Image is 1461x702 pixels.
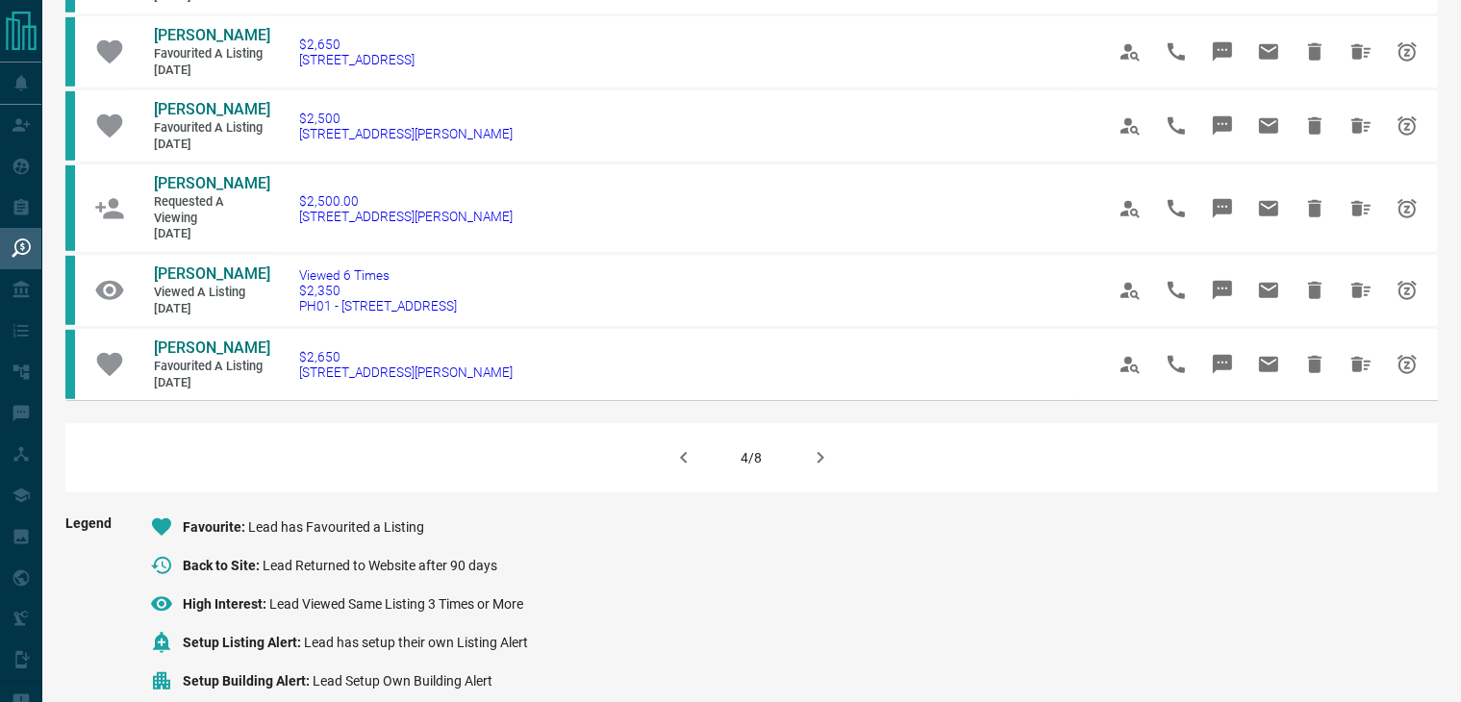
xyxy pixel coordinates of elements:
[154,63,269,79] span: [DATE]
[154,264,270,283] span: [PERSON_NAME]
[1153,103,1199,149] span: Call
[1107,103,1153,149] span: View Profile
[1107,29,1153,75] span: View Profile
[1246,29,1292,75] span: Email
[183,519,248,535] span: Favourite
[154,301,269,317] span: [DATE]
[1199,29,1246,75] span: Message
[1338,29,1384,75] span: Hide All from Luma Ramalho
[299,37,415,67] a: $2,650[STREET_ADDRESS]
[742,450,763,465] div: 4/8
[1384,29,1430,75] span: Snooze
[154,338,269,359] a: [PERSON_NAME]
[1107,267,1153,313] span: View Profile
[154,174,269,194] a: [PERSON_NAME]
[1246,341,1292,388] span: Email
[1246,267,1292,313] span: Email
[299,267,457,283] span: Viewed 6 Times
[299,209,513,224] span: [STREET_ADDRESS][PERSON_NAME]
[299,126,513,141] span: [STREET_ADDRESS][PERSON_NAME]
[154,194,269,226] span: Requested a Viewing
[269,596,523,612] span: Lead Viewed Same Listing 3 Times or More
[299,111,513,141] a: $2,500[STREET_ADDRESS][PERSON_NAME]
[299,111,513,126] span: $2,500
[299,364,513,380] span: [STREET_ADDRESS][PERSON_NAME]
[299,267,457,313] a: Viewed 6 Times$2,350PH01 - [STREET_ADDRESS]
[183,558,263,573] span: Back to Site
[154,46,269,63] span: Favourited a Listing
[154,226,269,242] span: [DATE]
[1292,186,1338,232] span: Hide
[1338,103,1384,149] span: Hide All from Luma Ramalho
[65,256,75,325] div: condos.ca
[65,91,75,161] div: condos.ca
[1338,341,1384,388] span: Hide All from Luma Ramalho
[304,635,528,650] span: Lead has setup their own Listing Alert
[1384,186,1430,232] span: Snooze
[1107,186,1153,232] span: View Profile
[1199,186,1246,232] span: Message
[299,349,513,380] a: $2,650[STREET_ADDRESS][PERSON_NAME]
[1153,341,1199,388] span: Call
[1199,103,1246,149] span: Message
[154,264,269,285] a: [PERSON_NAME]
[154,100,270,118] span: [PERSON_NAME]
[299,52,415,67] span: [STREET_ADDRESS]
[154,120,269,137] span: Favourited a Listing
[1384,267,1430,313] span: Snooze
[299,283,457,298] span: $2,350
[1153,186,1199,232] span: Call
[248,519,424,535] span: Lead has Favourited a Listing
[1384,103,1430,149] span: Snooze
[65,165,75,251] div: condos.ca
[299,193,513,209] span: $2,500.00
[154,26,269,46] a: [PERSON_NAME]
[299,37,415,52] span: $2,650
[1199,267,1246,313] span: Message
[154,100,269,120] a: [PERSON_NAME]
[299,349,513,364] span: $2,650
[154,285,269,301] span: Viewed a Listing
[263,558,497,573] span: Lead Returned to Website after 90 days
[1153,267,1199,313] span: Call
[1338,186,1384,232] span: Hide All from Luma Ramalho
[313,673,492,689] span: Lead Setup Own Building Alert
[1107,341,1153,388] span: View Profile
[65,17,75,87] div: condos.ca
[183,596,269,612] span: High Interest
[154,26,270,44] span: [PERSON_NAME]
[154,137,269,153] span: [DATE]
[1199,341,1246,388] span: Message
[154,338,270,357] span: [PERSON_NAME]
[1338,267,1384,313] span: Hide All from Peyvand Mehdizade
[154,174,270,192] span: [PERSON_NAME]
[299,193,513,224] a: $2,500.00[STREET_ADDRESS][PERSON_NAME]
[1292,267,1338,313] span: Hide
[299,298,457,313] span: PH01 - [STREET_ADDRESS]
[1292,341,1338,388] span: Hide
[1384,341,1430,388] span: Snooze
[1292,103,1338,149] span: Hide
[154,359,269,375] span: Favourited a Listing
[154,375,269,391] span: [DATE]
[1246,103,1292,149] span: Email
[65,330,75,399] div: condos.ca
[183,673,313,689] span: Setup Building Alert
[1246,186,1292,232] span: Email
[1292,29,1338,75] span: Hide
[183,635,304,650] span: Setup Listing Alert
[1153,29,1199,75] span: Call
